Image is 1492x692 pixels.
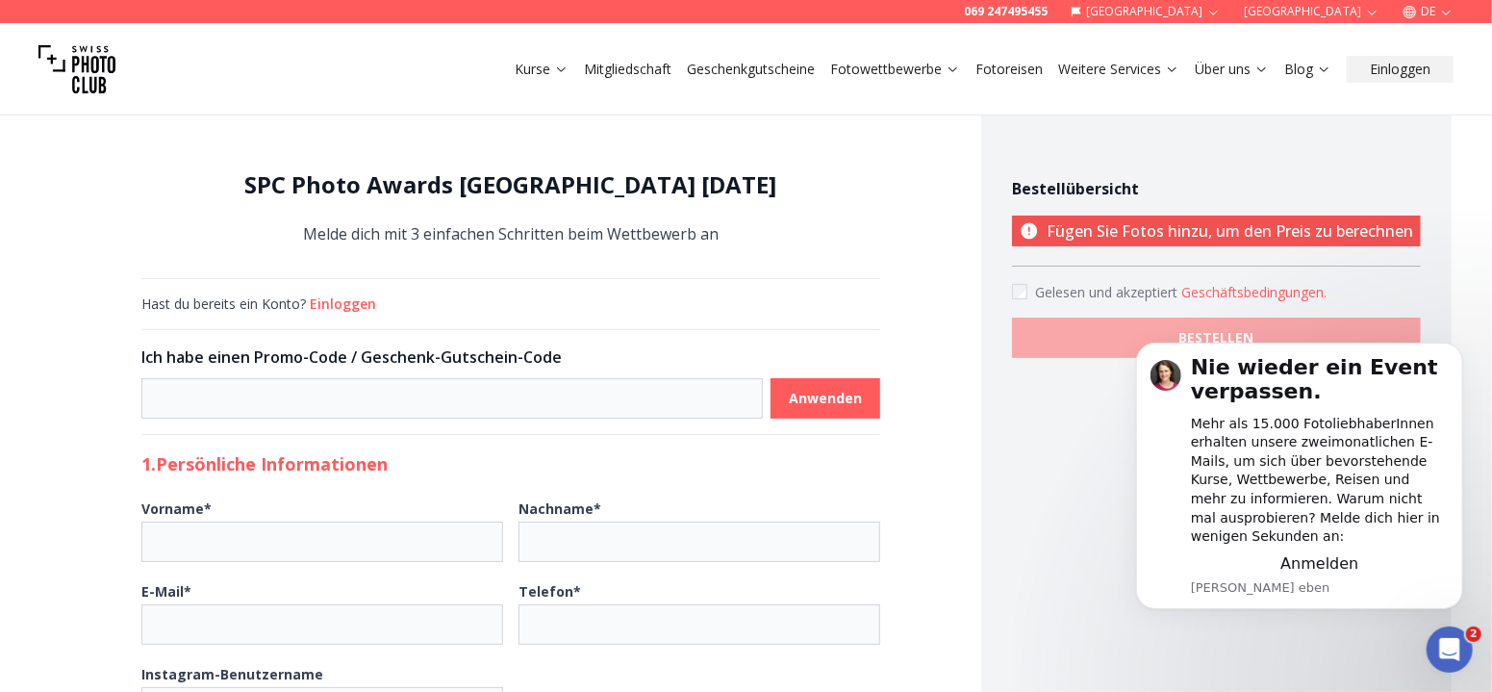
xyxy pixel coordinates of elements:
button: Geschenkgutscheine [679,56,822,83]
b: Telefon * [518,582,581,601]
h3: Ich habe einen Promo-Code / Geschenk-Gutschein-Code [141,346,880,369]
input: Nachname* [518,522,880,562]
input: Vorname* [141,522,503,562]
a: Geschenkgutscheine [687,60,815,79]
button: Über uns [1187,56,1277,83]
button: Mitgliedschaft [576,56,679,83]
iframe: Intercom live chat [1427,627,1473,673]
a: Über uns [1195,60,1269,79]
button: BESTELLEN [1012,318,1421,358]
a: Mitgliedschaft [584,60,671,79]
input: E-Mail* [141,604,503,645]
b: Nachname * [518,500,601,518]
button: Fotowettbewerbe [822,56,968,83]
h1: SPC Photo Awards [GEOGRAPHIC_DATA] [DATE] [141,169,880,200]
a: Fotowettbewerbe [830,60,960,79]
span: Gelesen und akzeptiert [1035,283,1181,301]
b: Instagram-Benutzername [141,665,323,683]
button: Fotoreisen [968,56,1050,83]
button: Anwenden [771,378,880,419]
b: Vorname * [141,500,212,518]
h4: Bestellübersicht [1012,177,1421,200]
button: Weitere Services [1050,56,1187,83]
div: Hast du bereits ein Konto? [141,295,880,314]
div: Melde dich mit 3 einfachen Schritten beim Wettbewerb an [141,169,880,247]
a: Blog [1284,60,1331,79]
b: Anwenden [789,389,862,408]
button: Einloggen [1347,56,1454,83]
iframe: Intercom notifications Nachricht [1107,314,1492,640]
img: Swiss photo club [38,31,115,108]
button: Blog [1277,56,1339,83]
p: Fügen Sie Fotos hinzu, um den Preis zu berechnen [1012,216,1421,246]
a: Fotoreisen [975,60,1043,79]
a: Kurse [515,60,569,79]
input: Accept terms [1012,284,1027,299]
a: 069 247495455 [964,4,1048,19]
h2: 1. Persönliche Informationen [141,450,880,477]
a: Weitere Services [1058,60,1179,79]
button: Einloggen [310,295,376,314]
span: 2 [1466,627,1481,642]
input: Telefon* [518,604,880,645]
b: E-Mail * [141,582,191,601]
button: Accept termsGelesen und akzeptiert [1181,283,1327,302]
button: Kurse [507,56,576,83]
